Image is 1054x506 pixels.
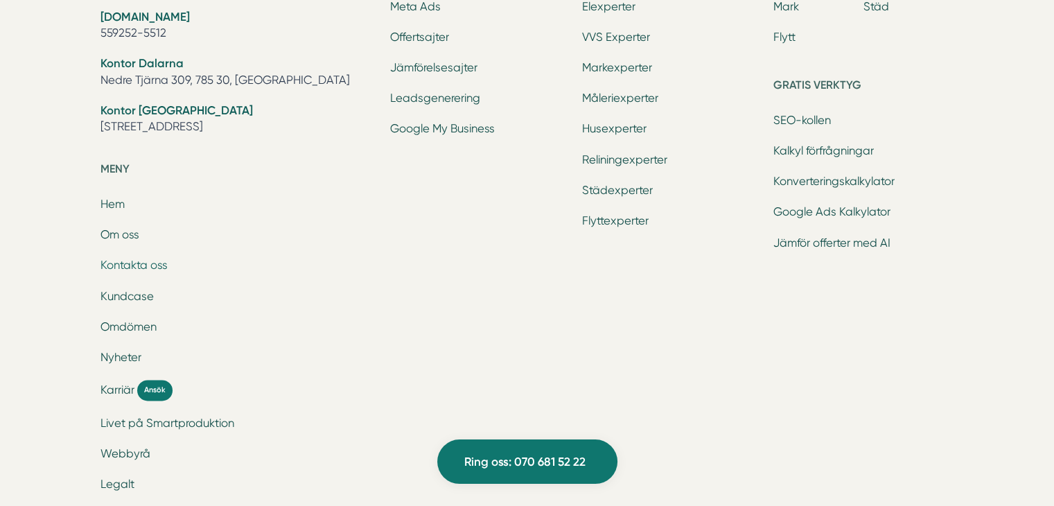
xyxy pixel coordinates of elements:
[100,9,374,44] li: 559252-5512
[390,30,449,44] a: Offertsajter
[437,439,617,484] a: Ring oss: 070 681 52 22
[100,55,374,91] li: Nedre Tjärna 309, 785 30, [GEOGRAPHIC_DATA]
[582,122,647,135] a: Husexperter
[773,76,954,98] h5: Gratis verktyg
[100,103,253,117] strong: Kontor [GEOGRAPHIC_DATA]
[390,122,495,135] a: Google My Business
[773,114,831,127] a: SEO-kollen
[773,236,890,250] a: Jämför offerter med AI
[773,175,895,188] a: Konverteringskalkylator
[773,30,796,44] a: Flytt
[464,453,585,471] span: Ring oss: 070 681 52 22
[100,382,134,398] span: Karriär
[773,205,890,218] a: Google Ads Kalkylator
[582,91,658,105] a: Måleriexperter
[390,91,480,105] a: Leadsgenerering
[100,417,234,430] a: Livet på Smartproduktion
[582,30,650,44] a: VVS Experter
[100,228,139,241] a: Om oss
[100,259,168,272] a: Kontakta oss
[100,478,134,491] a: Legalt
[582,153,667,166] a: Reliningexperter
[100,320,157,333] a: Omdömen
[137,380,173,400] span: Ansök
[100,447,150,460] a: Webbyrå
[100,103,374,138] li: [STREET_ADDRESS]
[100,160,374,182] h5: Meny
[100,198,125,211] a: Hem
[390,61,477,74] a: Jämförelsesajter
[582,61,652,74] a: Markexperter
[100,351,141,364] a: Nyheter
[100,56,184,70] strong: Kontor Dalarna
[773,144,874,157] a: Kalkyl förfrågningar
[100,10,190,24] strong: [DOMAIN_NAME]
[582,184,653,197] a: Städexperter
[100,380,374,400] a: Karriär Ansök
[100,290,154,303] a: Kundcase
[582,214,649,227] a: Flyttexperter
